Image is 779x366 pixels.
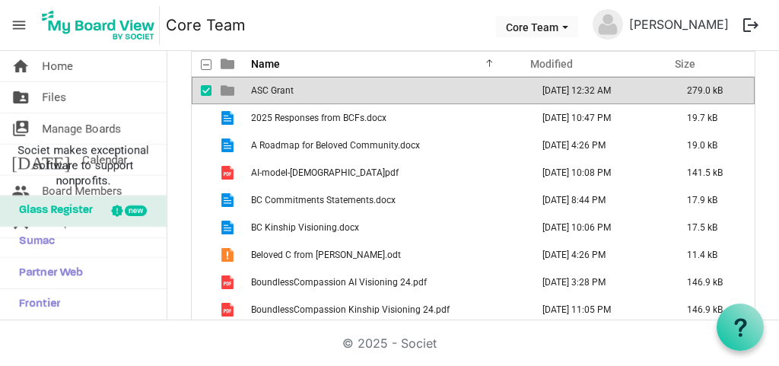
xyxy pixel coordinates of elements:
td: is template cell column header type [211,269,246,296]
td: checkbox [192,132,211,159]
span: home [11,51,30,81]
button: Core Team dropdownbutton [496,16,578,37]
td: BC Commitments Statements.docx is template cell column header Name [246,186,526,214]
span: Sumac [11,227,55,257]
span: 2025 Responses from BCFs.docx [251,113,386,123]
span: ASC Grant [251,85,294,96]
td: 19.7 kB is template cell column header Size [671,104,755,132]
span: Manage Boards [42,113,121,144]
img: My Board View Logo [37,6,160,44]
td: BoundlessCompassion AI Visioning 24.pdf is template cell column header Name [246,269,526,296]
td: is template cell column header type [211,214,246,241]
td: 279.0 kB is template cell column header Size [671,77,755,104]
span: menu [5,11,33,40]
a: My Board View Logo [37,6,166,44]
span: BC Commitments Statements.docx [251,195,396,205]
td: August 28, 2025 10:08 PM column header Modified [526,159,671,186]
td: checkbox [192,241,211,269]
td: checkbox [192,269,211,296]
span: BoundlessCompassion AI Visioning 24.pdf [251,277,427,288]
td: is template cell column header type [211,186,246,214]
span: Beloved C from [PERSON_NAME].odt [251,250,401,260]
td: 141.5 kB is template cell column header Size [671,159,755,186]
td: 17.9 kB is template cell column header Size [671,186,755,214]
div: new [125,205,147,216]
td: ASC Grant is template cell column header Name [246,77,526,104]
span: Partner Web [11,258,83,288]
a: © 2025 - Societ [342,336,437,351]
span: folder_shared [11,82,30,113]
td: AI-model-church.pdf is template cell column header Name [246,159,526,186]
td: August 04, 2025 4:26 PM column header Modified [526,132,671,159]
td: A Roadmap for Beloved Community.docx is template cell column header Name [246,132,526,159]
td: 146.9 kB is template cell column header Size [671,296,755,323]
td: is template cell column header type [211,132,246,159]
td: checkbox [192,104,211,132]
a: Core Team [166,10,246,40]
span: AI-model-[DEMOGRAPHIC_DATA]pdf [251,167,399,178]
td: August 04, 2025 4:26 PM column header Modified [526,241,671,269]
td: is template cell column header type [211,77,246,104]
button: logout [735,9,767,41]
span: BC Kinship Visioning.docx [251,222,359,233]
span: BoundlessCompassion Kinship Visioning 24.pdf [251,304,450,315]
td: checkbox [192,214,211,241]
td: 17.5 kB is template cell column header Size [671,214,755,241]
td: August 28, 2025 10:06 PM column header Modified [526,214,671,241]
td: September 03, 2025 3:28 PM column header Modified [526,269,671,296]
td: 19.0 kB is template cell column header Size [671,132,755,159]
td: is template cell column header type [211,241,246,269]
td: checkbox [192,186,211,214]
td: September 02, 2025 12:32 AM column header Modified [526,77,671,104]
span: Glass Register [11,196,93,226]
span: Files [42,82,66,113]
span: Societ makes exceptional software to support nonprofits. [7,142,160,188]
span: A Roadmap for Beloved Community.docx [251,140,420,151]
td: 146.9 kB is template cell column header Size [671,269,755,296]
img: no-profile-picture.svg [593,9,623,40]
td: August 28, 2025 10:47 PM column header Modified [526,104,671,132]
td: is template cell column header type [211,104,246,132]
span: Size [675,58,695,70]
td: checkbox [192,159,211,186]
span: Modified [530,58,573,70]
span: Home [42,51,73,81]
td: is template cell column header type [211,159,246,186]
td: 2025 Responses from BCFs.docx is template cell column header Name [246,104,526,132]
span: Frontier [11,289,60,320]
td: checkbox [192,296,211,323]
td: 11.4 kB is template cell column header Size [671,241,755,269]
td: BC Kinship Visioning.docx is template cell column header Name [246,214,526,241]
td: Beloved C from Tammy.odt is template cell column header Name [246,241,526,269]
td: BoundlessCompassion Kinship Visioning 24.pdf is template cell column header Name [246,296,526,323]
td: August 28, 2025 11:05 PM column header Modified [526,296,671,323]
span: Name [251,58,280,70]
td: July 31, 2025 8:44 PM column header Modified [526,186,671,214]
span: switch_account [11,113,30,144]
td: is template cell column header type [211,296,246,323]
td: checkbox [192,77,211,104]
a: [PERSON_NAME] [623,9,735,40]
